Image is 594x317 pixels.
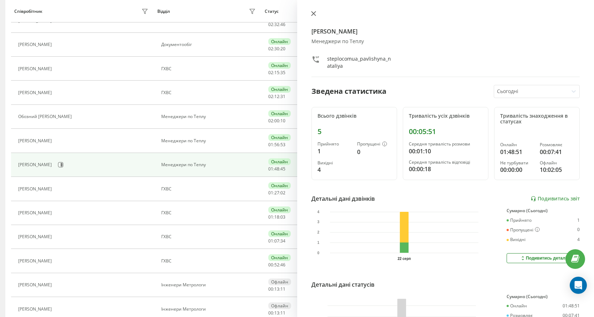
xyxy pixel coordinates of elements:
div: : : [268,311,285,316]
div: 01:48:51 [563,303,580,308]
div: 00:01:10 [409,147,482,155]
div: Онлайн [268,254,291,261]
div: Офлайн [540,160,574,165]
a: Подивитись звіт [530,196,580,202]
div: : : [268,46,285,51]
h4: [PERSON_NAME] [311,27,580,36]
text: 4 [317,210,319,214]
div: Детальні дані дзвінків [311,194,375,203]
div: steplocomua_pavlishyna_nataliya [327,55,391,70]
div: ГХВС [161,234,258,239]
span: 01 [268,166,273,172]
div: 00:05:51 [409,127,482,136]
div: 1 [577,218,580,223]
div: Менеджери по Теплу [161,114,258,119]
div: Менеджери по Теплу [311,39,580,45]
div: : : [268,118,285,123]
span: 10 [280,118,285,124]
div: : : [268,94,285,99]
div: Онлайн [268,158,291,165]
div: Онлайн [268,38,291,45]
div: 0 [357,148,391,156]
div: Менеджери по Теплу [161,162,258,167]
text: 2 [317,230,319,234]
div: Подивитись деталі [520,255,567,261]
span: 00 [268,286,273,292]
span: 56 [274,142,279,148]
span: 00 [274,118,279,124]
span: 07 [274,238,279,244]
div: [PERSON_NAME] [18,307,54,312]
div: Онлайн [268,206,291,213]
span: 02 [268,70,273,76]
div: Онлайн [268,62,291,69]
div: 10:02:05 [540,165,574,174]
div: [PERSON_NAME] [18,66,54,71]
div: 00:00:00 [500,165,534,174]
div: Співробітник [14,9,42,14]
div: : : [268,287,285,292]
div: Офлайн [268,278,291,285]
div: Онлайн [268,230,291,237]
div: ГХВС [161,210,258,215]
div: [PERSON_NAME] [18,186,54,191]
div: Прийнято [318,142,351,147]
span: 20 [280,46,285,52]
span: 13 [274,310,279,316]
div: [PERSON_NAME] [18,138,54,143]
span: 02 [268,118,273,124]
span: 02 [268,93,273,99]
button: Подивитись деталі [507,253,580,263]
div: Обозний [PERSON_NAME] [18,114,73,119]
span: 27 [274,190,279,196]
div: Не турбувати [500,160,534,165]
div: Сумарно (Сьогодні) [507,208,580,213]
div: Статус [265,9,279,14]
div: 00:00:18 [409,165,482,173]
span: 02 [268,46,273,52]
div: Офлайн [268,302,291,309]
text: 1 [317,241,319,245]
span: 32 [274,21,279,27]
div: Сумарно (Сьогодні) [507,294,580,299]
div: Зведена статистика [311,86,386,97]
span: 52 [274,262,279,268]
div: Онлайн [268,86,291,93]
span: 35 [280,70,285,76]
div: 00:07:41 [540,148,574,156]
div: 5 [318,127,391,136]
div: [PERSON_NAME] [18,282,54,287]
div: : : [268,70,285,75]
div: 4 [318,165,351,174]
div: 01:48:51 [500,148,534,156]
div: : : [268,190,285,195]
div: Пропущені [357,142,391,147]
div: Онлайн [268,110,291,117]
span: 53 [280,142,285,148]
div: Відділ [157,9,170,14]
div: Онлайн [500,142,534,147]
div: Вихідні [318,160,351,165]
div: Середня тривалість відповіді [409,160,482,165]
span: 01 [268,238,273,244]
text: 22 серп [397,257,411,261]
div: [PERSON_NAME] [18,42,54,47]
div: [PERSON_NAME] [18,18,54,23]
div: Прийнято [507,218,532,223]
div: : : [268,167,285,172]
div: Інженери Метрологи [161,282,258,287]
span: 02 [268,21,273,27]
div: Онлайн [507,303,527,308]
div: Всього дзвінків [318,113,391,119]
span: 01 [268,190,273,196]
div: Середня тривалість розмови [409,142,482,147]
span: 46 [280,21,285,27]
span: 34 [280,238,285,244]
div: Вихідні [507,237,526,242]
span: 15 [274,70,279,76]
span: 30 [274,46,279,52]
div: : : [268,142,285,147]
div: [PERSON_NAME] [18,90,54,95]
div: Тривалість усіх дзвінків [409,113,482,119]
div: Інженери Метрологи [161,307,258,312]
